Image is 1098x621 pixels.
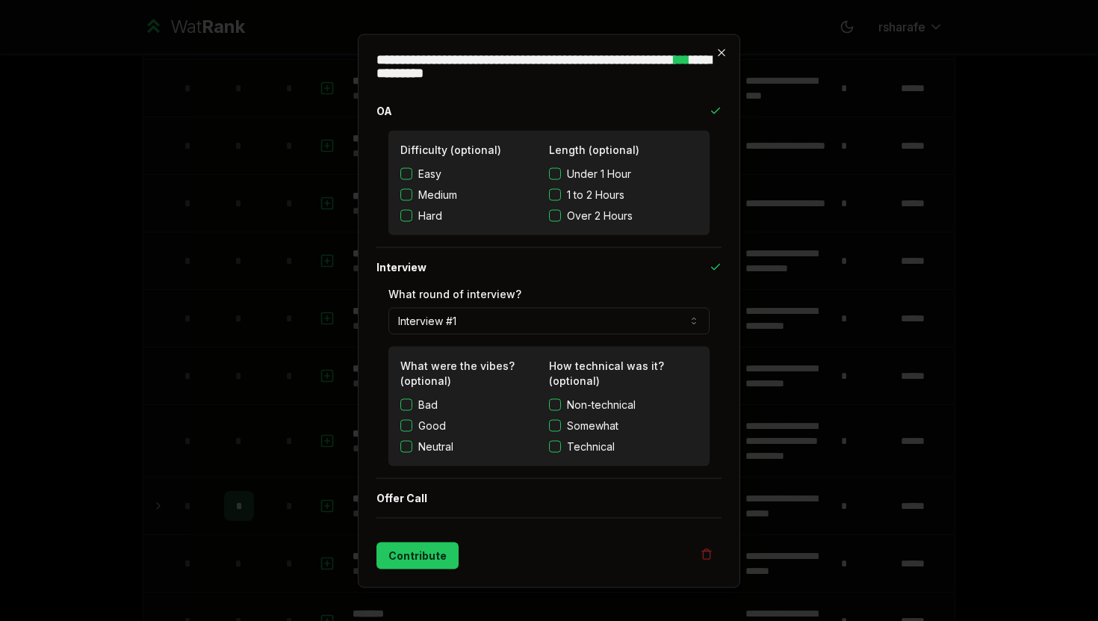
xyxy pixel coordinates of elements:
[549,209,561,221] button: Over 2 Hours
[388,287,521,300] label: What round of interview?
[418,439,453,454] label: Neutral
[567,439,615,454] span: Technical
[567,166,631,181] span: Under 1 Hour
[567,418,618,433] span: Somewhat
[549,440,561,452] button: Technical
[376,247,722,286] button: Interview
[567,397,636,412] span: Non-technical
[376,478,722,517] button: Offer Call
[400,359,515,386] label: What were the vibes? (optional)
[418,208,442,223] span: Hard
[549,167,561,179] button: Under 1 Hour
[400,209,412,221] button: Hard
[549,143,639,155] label: Length (optional)
[549,419,561,431] button: Somewhat
[418,397,438,412] label: Bad
[400,167,412,179] button: Easy
[549,398,561,410] button: Non-technical
[376,286,722,478] div: Interview
[567,208,633,223] span: Over 2 Hours
[418,166,441,181] span: Easy
[376,91,722,130] button: OA
[376,130,722,247] div: OA
[400,143,501,155] label: Difficulty (optional)
[418,187,457,202] span: Medium
[418,418,446,433] label: Good
[549,359,664,386] label: How technical was it? (optional)
[549,188,561,200] button: 1 to 2 Hours
[567,187,624,202] span: 1 to 2 Hours
[400,188,412,200] button: Medium
[376,542,459,569] button: Contribute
